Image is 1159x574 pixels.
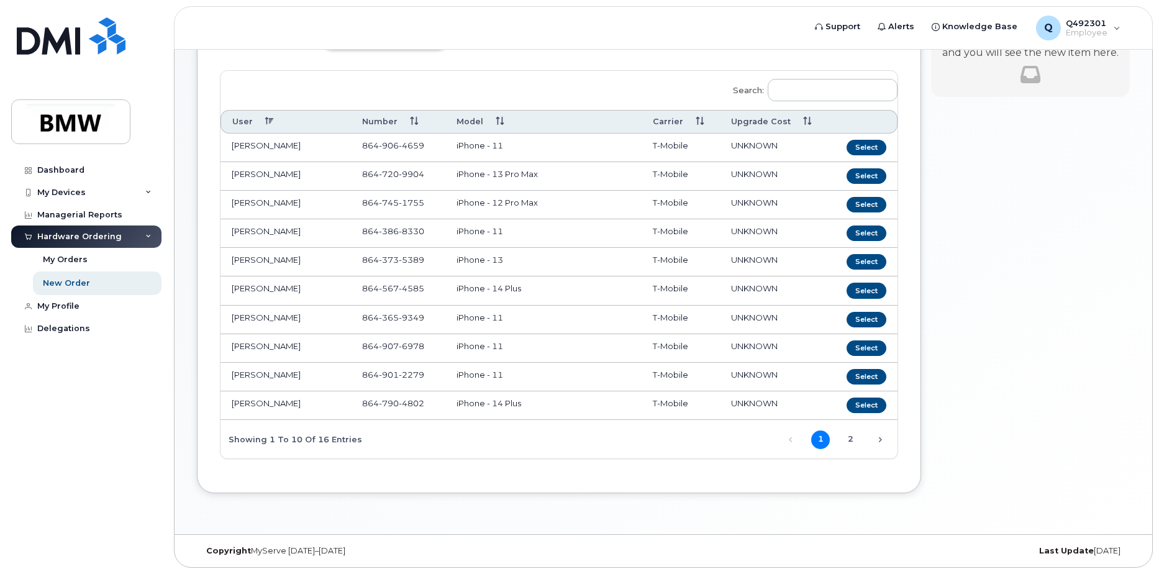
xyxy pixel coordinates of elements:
td: iPhone - 11 [445,363,642,391]
div: MyServe [DATE]–[DATE] [197,546,508,556]
span: 907 [379,341,399,351]
span: Q492301 [1066,18,1107,28]
span: 864 [362,140,424,150]
span: UNKNOWN [731,283,778,293]
span: 790 [379,398,399,408]
span: 386 [379,226,399,236]
td: T-Mobile [642,363,720,391]
span: 864 [362,226,424,236]
td: T-Mobile [642,306,720,334]
label: Search: [725,71,898,106]
div: Showing 1 to 10 of 16 entries [220,428,362,449]
td: [PERSON_NAME] [220,162,351,191]
span: Employee [1066,28,1107,38]
td: iPhone - 14 Plus [445,276,642,305]
td: [PERSON_NAME] [220,248,351,276]
span: 9349 [399,312,424,322]
button: Select [847,197,886,212]
td: iPhone - 11 [445,306,642,334]
td: iPhone - 13 [445,248,642,276]
span: 864 [362,255,424,265]
td: T-Mobile [642,334,720,363]
strong: Copyright [206,546,251,555]
td: [PERSON_NAME] [220,219,351,248]
span: UNKNOWN [731,140,778,150]
span: UNKNOWN [731,198,778,207]
td: T-Mobile [642,276,720,305]
a: Knowledge Base [923,14,1026,39]
button: Select [847,369,886,385]
input: Search: [768,79,898,101]
span: UNKNOWN [731,255,778,265]
span: UNKNOWN [731,341,778,351]
td: T-Mobile [642,219,720,248]
td: T-Mobile [642,191,720,219]
button: Select [847,312,886,327]
a: Support [806,14,869,39]
span: Knowledge Base [942,20,1017,33]
td: [PERSON_NAME] [220,334,351,363]
button: Select [847,398,886,413]
td: iPhone - 13 Pro Max [445,162,642,191]
td: [PERSON_NAME] [220,276,351,305]
span: 864 [362,341,424,351]
span: Q [1044,20,1053,35]
th: Upgrade Cost: activate to sort column ascending [720,110,829,133]
span: Alerts [888,20,914,33]
span: 901 [379,370,399,380]
th: Model: activate to sort column ascending [445,110,642,133]
span: 2279 [399,370,424,380]
td: [PERSON_NAME] [220,363,351,391]
td: iPhone - 11 [445,134,642,162]
span: 864 [362,370,424,380]
td: T-Mobile [642,248,720,276]
span: 4659 [399,140,424,150]
a: Previous [781,430,800,449]
th: Number: activate to sort column ascending [351,110,445,133]
span: 567 [379,283,399,293]
span: 365 [379,312,399,322]
div: Q492301 [1027,16,1129,40]
span: 864 [362,198,424,207]
span: 906 [379,140,399,150]
td: iPhone - 11 [445,334,642,363]
span: 864 [362,283,424,293]
td: iPhone - 11 [445,219,642,248]
span: 864 [362,169,424,179]
span: 6978 [399,341,424,351]
td: T-Mobile [642,134,720,162]
iframe: Messenger Launcher [1105,520,1150,565]
td: [PERSON_NAME] [220,134,351,162]
button: Select [847,283,886,298]
span: 720 [379,169,399,179]
th: Carrier: activate to sort column ascending [642,110,720,133]
span: 745 [379,198,399,207]
th: User: activate to sort column descending [220,110,351,133]
td: [PERSON_NAME] [220,391,351,420]
span: UNKNOWN [731,169,778,179]
span: 4802 [399,398,424,408]
span: UNKNOWN [731,226,778,236]
td: T-Mobile [642,391,720,420]
a: Alerts [869,14,923,39]
button: Select [847,225,886,241]
button: Select [847,168,886,184]
span: UNKNOWN [731,398,778,408]
a: Next [871,430,889,449]
span: 8330 [399,226,424,236]
td: [PERSON_NAME] [220,191,351,219]
td: iPhone - 14 Plus [445,391,642,420]
button: Select [847,254,886,270]
span: UNKNOWN [731,312,778,322]
a: 2 [841,430,860,449]
td: iPhone - 12 Pro Max [445,191,642,219]
span: 864 [362,398,424,408]
span: 4585 [399,283,424,293]
span: 9904 [399,169,424,179]
td: T-Mobile [642,162,720,191]
span: UNKNOWN [731,370,778,380]
span: 373 [379,255,399,265]
button: Select [847,340,886,356]
span: 5389 [399,255,424,265]
strong: Last Update [1039,546,1094,555]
